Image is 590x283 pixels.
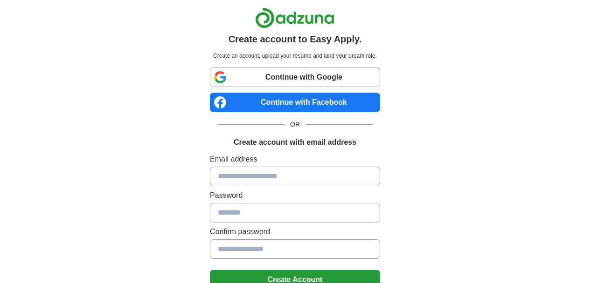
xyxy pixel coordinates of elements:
[210,154,380,165] label: Email address
[212,52,378,60] p: Create an account, upload your resume and land your dream role.
[210,226,380,237] label: Confirm password
[229,32,362,46] h1: Create account to Easy Apply.
[210,67,380,87] a: Continue with Google
[210,190,380,201] label: Password
[234,137,356,148] h1: Create account with email address
[285,120,305,129] span: OR
[210,93,380,112] a: Continue with Facebook
[255,7,334,28] img: Adzuna logo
